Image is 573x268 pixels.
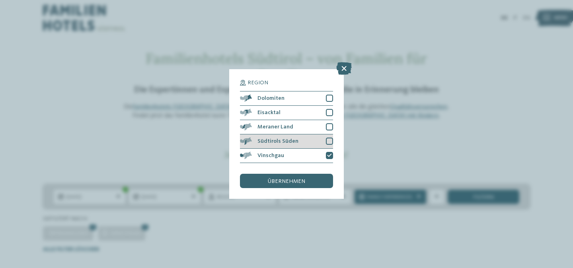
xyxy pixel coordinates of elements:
[257,138,298,144] span: Südtirols Süden
[257,95,285,101] span: Dolomiten
[257,110,281,115] span: Eisacktal
[248,80,268,85] span: Region
[257,153,284,158] span: Vinschgau
[268,179,305,184] span: übernehmen
[257,124,293,130] span: Meraner Land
